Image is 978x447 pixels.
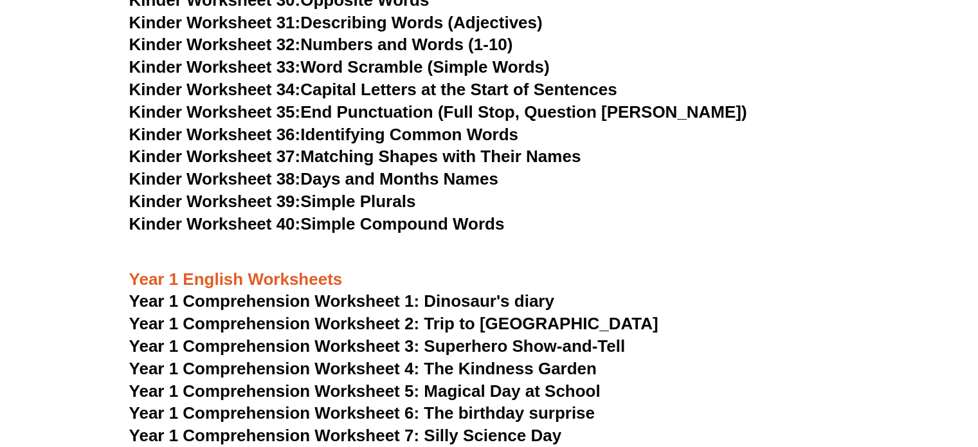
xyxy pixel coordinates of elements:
[129,125,518,144] a: Kinder Worksheet 36:Identifying Common Words
[129,125,301,144] span: Kinder Worksheet 36:
[129,169,301,188] span: Kinder Worksheet 38:
[764,302,978,447] iframe: Chat Widget
[129,35,301,54] span: Kinder Worksheet 32:
[129,291,554,311] a: Year 1 Comprehension Worksheet 1: Dinosaur's diary
[129,35,513,54] a: Kinder Worksheet 32:Numbers and Words (1-10)
[129,80,301,99] span: Kinder Worksheet 34:
[129,269,849,291] h3: Year 1 English Worksheets
[129,57,301,77] span: Kinder Worksheet 33:
[129,147,581,166] a: Kinder Worksheet 37:Matching Shapes with Their Names
[129,13,543,32] a: Kinder Worksheet 31:Describing Words (Adjectives)
[129,13,301,32] span: Kinder Worksheet 31:
[129,381,601,401] a: Year 1 Comprehension Worksheet 5: Magical Day at School
[129,80,617,99] a: Kinder Worksheet 34:Capital Letters at the Start of Sentences
[129,359,597,378] a: Year 1 Comprehension Worksheet 4: The Kindness Garden
[129,147,301,166] span: Kinder Worksheet 37:
[129,192,416,211] a: Kinder Worksheet 39:Simple Plurals
[129,192,301,211] span: Kinder Worksheet 39:
[129,336,626,356] a: Year 1 Comprehension Worksheet 3: Superhero Show-and-Tell
[129,102,301,122] span: Kinder Worksheet 35:
[129,169,498,188] a: Kinder Worksheet 38:Days and Months Names
[129,214,301,233] span: Kinder Worksheet 40:
[129,102,747,122] a: Kinder Worksheet 35:End Punctuation (Full Stop, Question [PERSON_NAME])
[129,403,595,423] a: Year 1 Comprehension Worksheet 6: The birthday surprise
[129,314,658,333] a: Year 1 Comprehension Worksheet 2: Trip to [GEOGRAPHIC_DATA]
[129,214,505,233] a: Kinder Worksheet 40:Simple Compound Words
[129,57,550,77] a: Kinder Worksheet 33:Word Scramble (Simple Words)
[129,426,562,445] a: Year 1 Comprehension Worksheet 7: Silly Science Day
